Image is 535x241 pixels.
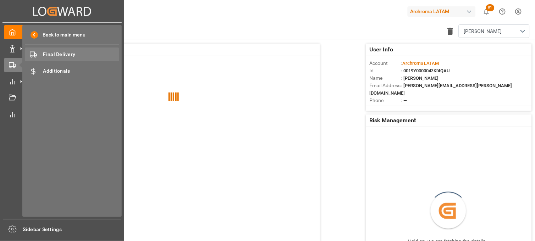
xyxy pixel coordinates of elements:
[403,61,439,66] span: Archroma LATAM
[370,74,402,82] span: Name
[4,25,120,39] a: My Cockpit
[43,51,120,58] span: Final Delivery
[25,47,119,61] a: Final Delivery
[370,97,402,104] span: Phone
[4,107,120,121] a: My Reports
[408,5,479,18] button: Archroma LATAM
[402,61,439,66] span: :
[464,28,502,35] span: [PERSON_NAME]
[370,104,402,112] span: Account Type
[459,24,530,38] button: open menu
[402,75,439,81] span: : [PERSON_NAME]
[43,67,120,75] span: Additionals
[370,83,512,96] span: : [PERSON_NAME][EMAIL_ADDRESS][PERSON_NAME][DOMAIN_NAME]
[402,98,407,103] span: : —
[479,4,495,19] button: show 81 new notifications
[402,68,450,73] span: : 0019Y000004zKhIQAU
[38,31,86,39] span: Back to main menu
[25,64,119,78] a: Additionals
[370,45,393,54] span: User Info
[370,60,402,67] span: Account
[4,91,120,105] a: Document Management
[402,105,419,111] span: : Shipper
[370,116,416,125] span: Risk Management
[370,67,402,74] span: Id
[23,226,121,233] span: Sidebar Settings
[495,4,511,19] button: Help Center
[370,82,402,89] span: Email Address
[408,6,476,17] div: Archroma LATAM
[486,4,495,11] span: 81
